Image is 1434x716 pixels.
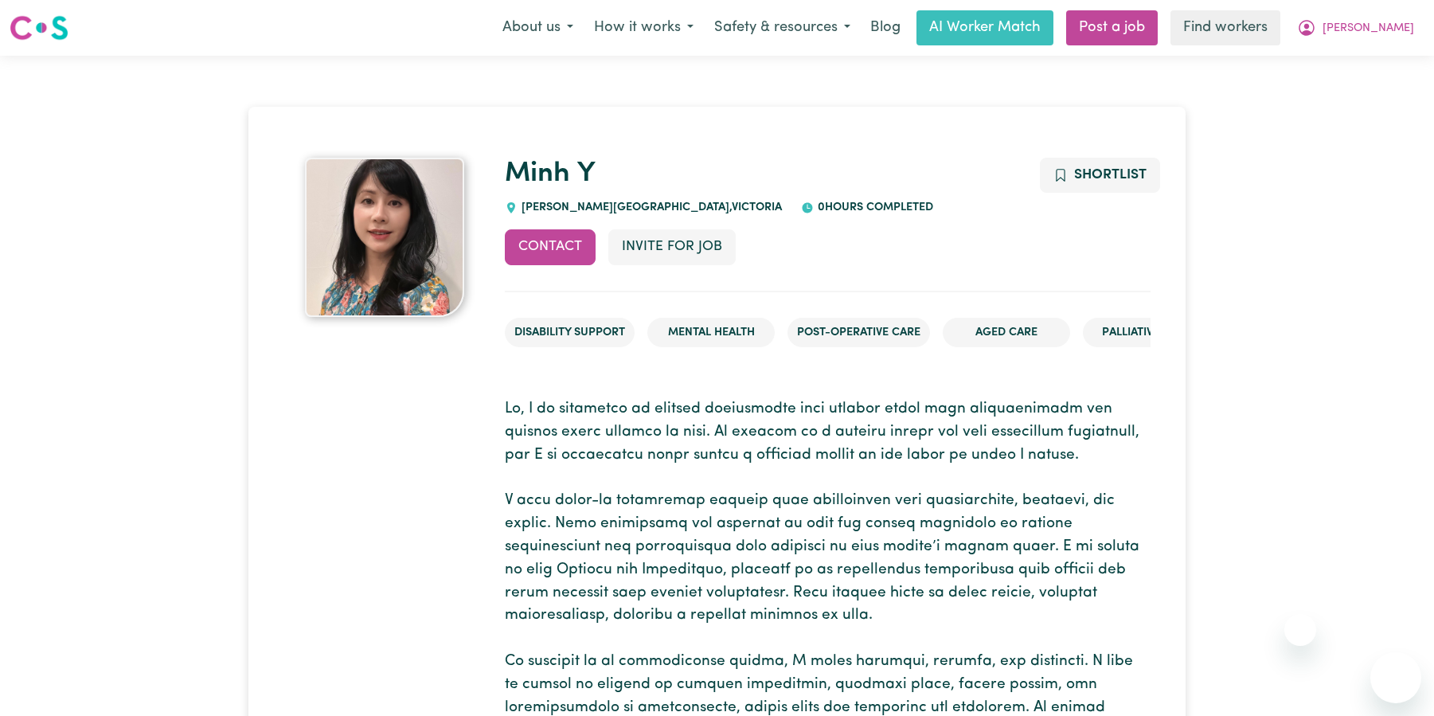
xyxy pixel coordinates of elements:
[505,318,635,348] li: Disability Support
[1083,318,1210,348] li: Palliative care
[1170,10,1280,45] a: Find workers
[647,318,775,348] li: Mental Health
[584,11,704,45] button: How it works
[1370,652,1421,703] iframe: Button to launch messaging window
[1040,158,1160,193] button: Add to shortlist
[518,201,782,213] span: [PERSON_NAME][GEOGRAPHIC_DATA] , Victoria
[1287,11,1424,45] button: My Account
[1074,168,1147,182] span: Shortlist
[943,318,1070,348] li: Aged Care
[283,158,486,317] a: Minh Y's profile picture'
[814,201,933,213] span: 0 hours completed
[10,10,68,46] a: Careseekers logo
[861,10,910,45] a: Blog
[1323,20,1414,37] span: [PERSON_NAME]
[787,318,930,348] li: Post-operative care
[1066,10,1158,45] a: Post a job
[608,229,736,264] button: Invite for Job
[704,11,861,45] button: Safety & resources
[305,158,464,317] img: Minh Y
[10,14,68,42] img: Careseekers logo
[505,160,596,188] a: Minh Y
[492,11,584,45] button: About us
[916,10,1053,45] a: AI Worker Match
[1284,614,1316,646] iframe: Close message
[505,229,596,264] button: Contact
